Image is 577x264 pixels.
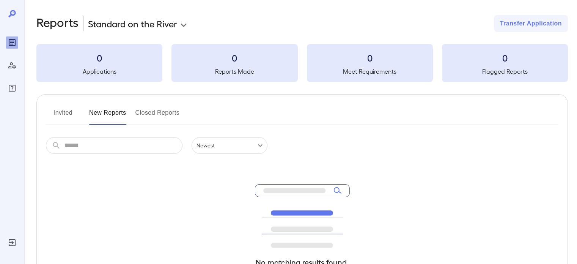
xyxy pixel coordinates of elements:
[307,52,433,64] h3: 0
[6,237,18,249] div: Log Out
[135,107,180,125] button: Closed Reports
[36,15,79,32] h2: Reports
[494,15,568,32] button: Transfer Application
[171,67,297,76] h5: Reports Made
[442,52,568,64] h3: 0
[192,137,267,154] div: Newest
[36,44,568,82] summary: 0Applications0Reports Made0Meet Requirements0Flagged Reports
[46,107,80,125] button: Invited
[307,67,433,76] h5: Meet Requirements
[36,52,162,64] h3: 0
[6,82,18,94] div: FAQ
[171,52,297,64] h3: 0
[6,59,18,71] div: Manage Users
[36,67,162,76] h5: Applications
[442,67,568,76] h5: Flagged Reports
[6,36,18,49] div: Reports
[89,107,126,125] button: New Reports
[88,17,177,30] p: Standard on the River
